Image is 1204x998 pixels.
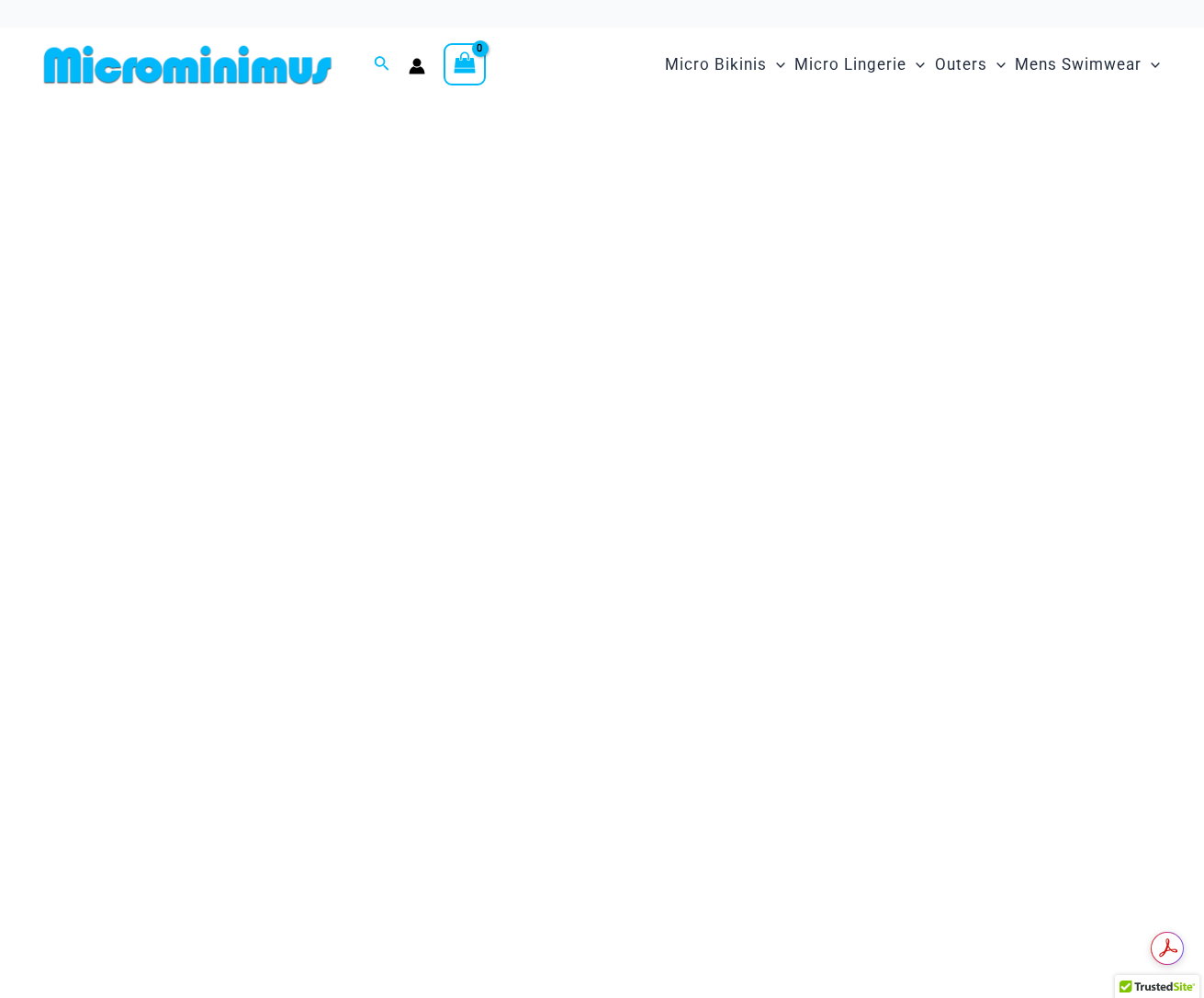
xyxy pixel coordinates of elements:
[665,41,767,88] span: Micro Bikinis
[1010,37,1165,93] a: Mens SwimwearMenu ToggleMenu Toggle
[658,34,1167,96] nav: Site Navigation
[794,41,906,88] span: Micro Lingerie
[409,58,425,74] a: Account icon link
[906,41,925,88] span: Menu Toggle
[930,37,1010,93] a: OutersMenu ToggleMenu Toggle
[444,43,486,85] a: View Shopping Cart, empty
[767,41,785,88] span: Menu Toggle
[660,37,790,93] a: Micro BikinisMenu ToggleMenu Toggle
[1015,41,1142,88] span: Mens Swimwear
[37,44,339,85] img: MM SHOP LOGO FLAT
[987,41,1006,88] span: Menu Toggle
[1142,41,1160,88] span: Menu Toggle
[935,41,987,88] span: Outers
[790,37,929,93] a: Micro LingerieMenu ToggleMenu Toggle
[374,53,390,76] a: Search icon link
